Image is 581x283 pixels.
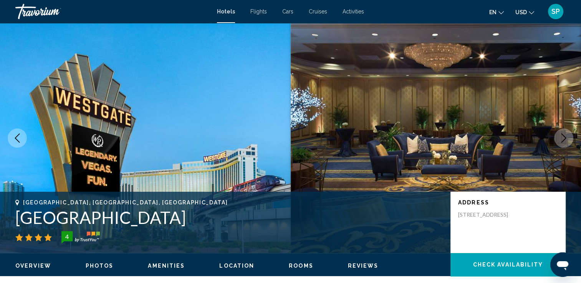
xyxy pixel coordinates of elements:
[219,263,254,269] span: Location
[289,263,313,269] span: Rooms
[217,8,235,15] a: Hotels
[15,262,51,269] button: Overview
[343,8,364,15] a: Activities
[489,9,497,15] span: en
[59,232,74,241] div: 4
[550,252,575,277] iframe: Button to launch messaging window
[546,3,566,20] button: User Menu
[15,207,443,227] h1: [GEOGRAPHIC_DATA]
[282,8,293,15] a: Cars
[61,231,100,244] img: trustyou-badge-hor.svg
[515,9,527,15] span: USD
[219,262,254,269] button: Location
[450,253,566,276] button: Check Availability
[23,199,228,206] span: [GEOGRAPHIC_DATA], [GEOGRAPHIC_DATA], [GEOGRAPHIC_DATA]
[250,8,267,15] a: Flights
[458,211,520,218] p: [STREET_ADDRESS]
[515,7,534,18] button: Change currency
[348,262,379,269] button: Reviews
[473,262,543,268] span: Check Availability
[309,8,327,15] a: Cruises
[15,263,51,269] span: Overview
[489,7,504,18] button: Change language
[458,199,558,206] p: Address
[8,128,27,148] button: Previous image
[15,4,209,19] a: Travorium
[289,262,313,269] button: Rooms
[554,128,573,148] button: Next image
[148,262,185,269] button: Amenities
[86,263,114,269] span: Photos
[348,263,379,269] span: Reviews
[148,263,185,269] span: Amenities
[86,262,114,269] button: Photos
[551,8,560,15] span: SP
